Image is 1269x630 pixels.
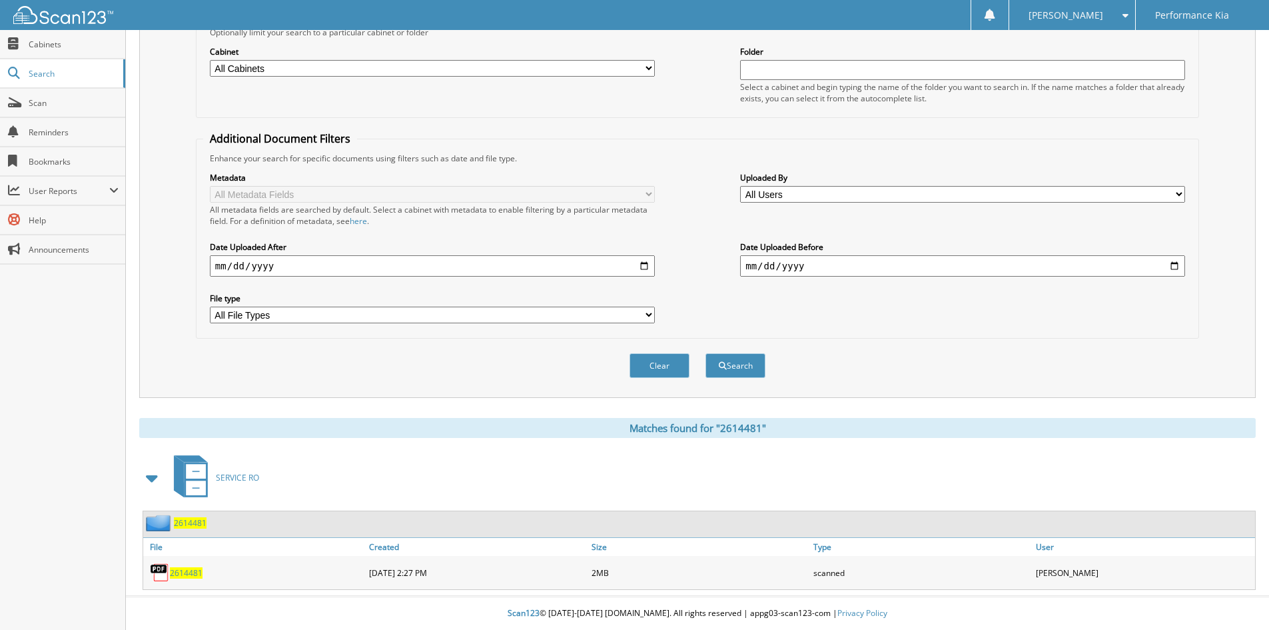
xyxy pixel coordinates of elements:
span: [PERSON_NAME] [1029,11,1103,19]
span: Announcements [29,244,119,255]
label: Date Uploaded Before [740,241,1185,253]
span: Help [29,215,119,226]
div: scanned [810,559,1033,586]
label: Metadata [210,172,655,183]
button: Search [705,353,765,378]
input: end [740,255,1185,277]
label: Cabinet [210,46,655,57]
span: Search [29,68,117,79]
input: start [210,255,655,277]
a: Type [810,538,1033,556]
div: Select a cabinet and begin typing the name of the folder you want to search in. If the name match... [740,81,1185,104]
span: Reminders [29,127,119,138]
a: File [143,538,366,556]
span: SERVICE RO [216,472,259,483]
img: PDF.png [150,563,170,583]
div: Optionally limit your search to a particular cabinet or folder [203,27,1192,38]
label: Date Uploaded After [210,241,655,253]
span: Scan123 [508,607,540,619]
button: Clear [630,353,689,378]
span: Cabinets [29,39,119,50]
label: Folder [740,46,1185,57]
a: SERVICE RO [166,451,259,504]
a: Privacy Policy [837,607,887,619]
a: Created [366,538,588,556]
span: User Reports [29,185,109,197]
span: Scan [29,97,119,109]
a: 2614481 [174,517,207,529]
span: Performance Kia [1155,11,1229,19]
a: Size [588,538,811,556]
label: File type [210,293,655,304]
a: 2614481 [170,567,203,579]
div: Enhance your search for specific documents using filters such as date and file type. [203,153,1192,164]
div: [DATE] 2:27 PM [366,559,588,586]
a: User [1033,538,1255,556]
span: Bookmarks [29,156,119,167]
div: [PERSON_NAME] [1033,559,1255,586]
div: Matches found for "2614481" [139,418,1256,438]
div: © [DATE]-[DATE] [DOMAIN_NAME]. All rights reserved | appg03-scan123-com | [126,597,1269,630]
img: scan123-logo-white.svg [13,6,113,24]
legend: Additional Document Filters [203,131,357,146]
div: 2MB [588,559,811,586]
img: folder2.png [146,515,174,531]
label: Uploaded By [740,172,1185,183]
a: here [350,215,367,227]
iframe: Chat Widget [1202,566,1269,630]
div: All metadata fields are searched by default. Select a cabinet with metadata to enable filtering b... [210,204,655,227]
